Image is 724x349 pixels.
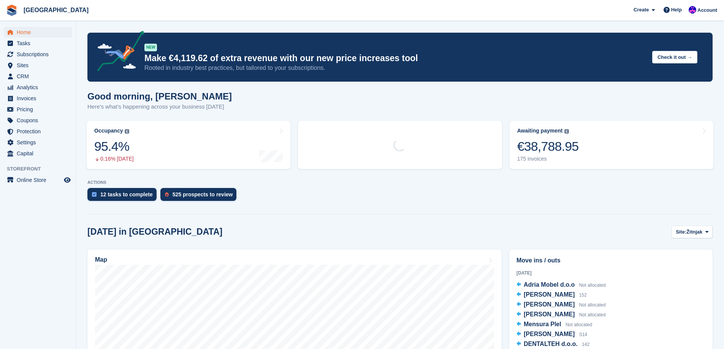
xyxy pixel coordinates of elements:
[652,51,697,63] button: Check it out →
[510,121,713,169] a: Awaiting payment €38,788.95 175 invoices
[4,126,72,137] a: menu
[524,311,575,317] span: [PERSON_NAME]
[524,301,575,308] span: [PERSON_NAME]
[17,175,62,185] span: Online Store
[17,60,62,71] span: Sites
[87,103,232,111] p: Here's what's happening across your business [DATE]
[4,82,72,93] a: menu
[17,82,62,93] span: Analytics
[4,71,72,82] a: menu
[4,137,72,148] a: menu
[17,49,62,60] span: Subscriptions
[4,115,72,126] a: menu
[524,321,561,327] span: Mensura Plel
[634,6,649,14] span: Create
[516,310,606,320] a: [PERSON_NAME] Not allocated
[87,180,713,185] p: ACTIONS
[17,93,62,104] span: Invoices
[579,302,606,308] span: Not allocated
[676,228,686,236] span: Site:
[17,115,62,126] span: Coupons
[4,175,72,185] a: menu
[63,175,72,185] a: Preview store
[4,27,72,38] a: menu
[4,38,72,49] a: menu
[87,91,232,101] h1: Good morning, [PERSON_NAME]
[144,44,157,51] div: NEW
[689,6,696,14] img: Ivan Gačić
[672,226,713,238] button: Site: Žitnjak
[17,71,62,82] span: CRM
[671,6,682,14] span: Help
[566,322,592,327] span: Not allocated
[17,38,62,49] span: Tasks
[524,281,575,288] span: Adria Mobel d.o.o
[17,126,62,137] span: Protection
[686,228,702,236] span: Žitnjak
[579,292,587,298] span: 152
[160,188,241,205] a: 525 prospects to review
[516,330,587,340] a: [PERSON_NAME] S14
[94,128,123,134] div: Occupancy
[697,6,717,14] span: Account
[21,4,92,16] a: [GEOGRAPHIC_DATA]
[524,291,575,298] span: [PERSON_NAME]
[92,192,97,197] img: task-75834270c22a3079a89374b754ae025e5fb1db73e45f91037f5363f120a921f8.svg
[4,148,72,159] a: menu
[516,280,606,290] a: Adria Mobel d.o.o Not allocated
[165,192,169,197] img: prospect-51fa495bee0391a8d652442698ab0144808aea92771e9ea1ae160a38d050c398.svg
[516,300,606,310] a: [PERSON_NAME] Not allocated
[4,60,72,71] a: menu
[100,191,153,197] div: 12 tasks to complete
[17,137,62,148] span: Settings
[17,27,62,38] span: Home
[87,188,160,205] a: 12 tasks to complete
[516,256,705,265] h2: Move ins / outs
[4,49,72,60] a: menu
[87,121,290,169] a: Occupancy 95.4% 0.16% [DATE]
[87,227,222,237] h2: [DATE] in [GEOGRAPHIC_DATA]
[582,342,589,347] span: 142
[524,341,578,347] span: DENTALTEH d.o.o.
[144,53,646,64] p: Make €4,119.62 of extra revenue with our new price increases tool
[144,64,646,72] p: Rooted in industry best practices, but tailored to your subscriptions.
[517,156,579,162] div: 175 invoices
[125,129,129,134] img: icon-info-grey-7440780725fd019a000dd9b08b2336e03edf1995a4989e88bcd33f0948082b44.svg
[516,320,592,330] a: Mensura Plel Not allocated
[95,256,107,263] h2: Map
[524,331,575,337] span: [PERSON_NAME]
[517,128,563,134] div: Awaiting payment
[4,104,72,115] a: menu
[579,283,606,288] span: Not allocated
[517,139,579,154] div: €38,788.95
[4,93,72,104] a: menu
[17,104,62,115] span: Pricing
[7,165,76,173] span: Storefront
[579,332,587,337] span: S14
[94,156,134,162] div: 0.16% [DATE]
[94,139,134,154] div: 95.4%
[17,148,62,159] span: Capital
[579,312,606,317] span: Not allocated
[516,290,587,300] a: [PERSON_NAME] 152
[6,5,17,16] img: stora-icon-8386f47178a22dfd0bd8f6a31ec36ba5ce8667c1dd55bd0f319d3a0aa187defe.svg
[516,270,705,276] div: [DATE]
[564,129,569,134] img: icon-info-grey-7440780725fd019a000dd9b08b2336e03edf1995a4989e88bcd33f0948082b44.svg
[91,31,144,74] img: price-adjustments-announcement-icon-8257ccfd72463d97f412b2fc003d46551f7dbcb40ab6d574587a9cd5c0d94...
[173,191,233,197] div: 525 prospects to review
